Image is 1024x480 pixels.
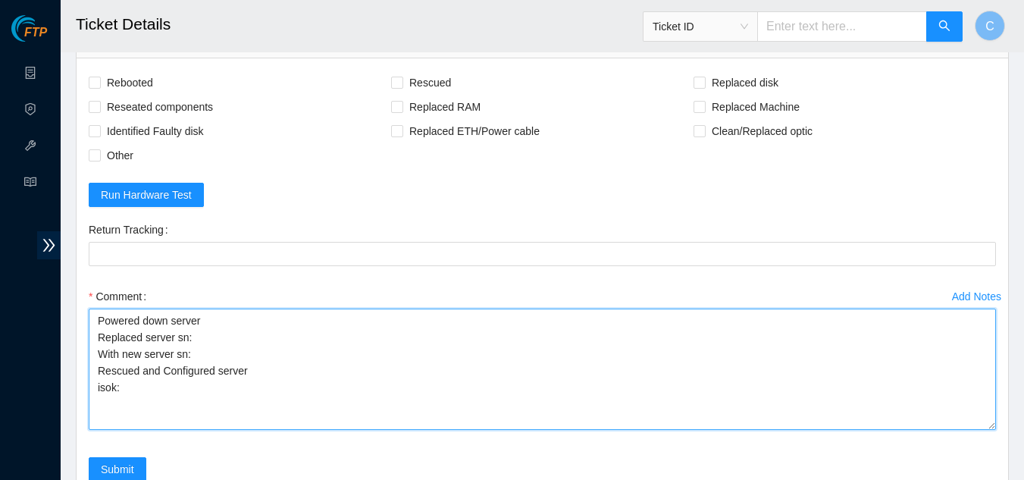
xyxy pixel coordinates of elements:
[706,95,806,119] span: Replaced Machine
[403,71,457,95] span: Rescued
[101,461,134,478] span: Submit
[757,11,927,42] input: Enter text here...
[24,169,36,199] span: read
[706,71,784,95] span: Replaced disk
[403,119,546,143] span: Replaced ETH/Power cable
[403,95,487,119] span: Replaced RAM
[89,183,204,207] button: Run Hardware Test
[101,187,192,203] span: Run Hardware Test
[938,20,950,34] span: search
[653,15,748,38] span: Ticket ID
[101,143,139,168] span: Other
[101,71,159,95] span: Rebooted
[89,309,996,430] textarea: Comment
[101,119,210,143] span: Identified Faulty disk
[11,15,77,42] img: Akamai Technologies
[37,231,61,259] span: double-right
[89,284,152,309] label: Comment
[985,17,994,36] span: C
[926,11,963,42] button: search
[101,95,219,119] span: Reseated components
[24,26,47,40] span: FTP
[951,284,1002,309] button: Add Notes
[952,291,1001,302] div: Add Notes
[89,242,996,266] input: Return Tracking
[706,119,819,143] span: Clean/Replaced optic
[975,11,1005,41] button: C
[11,27,47,47] a: Akamai TechnologiesFTP
[89,218,174,242] label: Return Tracking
